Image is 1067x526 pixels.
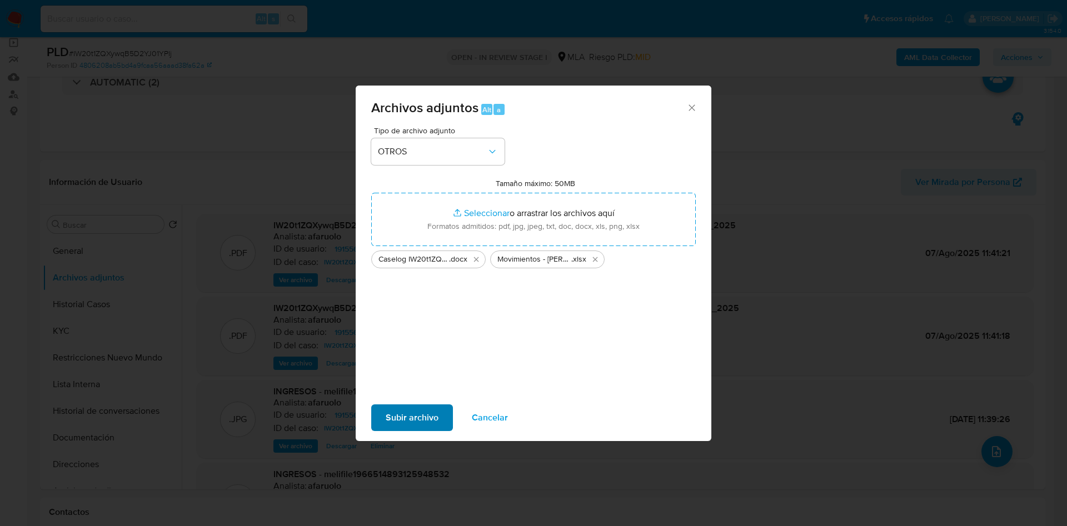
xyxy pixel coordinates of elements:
[496,178,575,188] label: Tamaño máximo: 50MB
[378,146,487,157] span: OTROS
[374,127,507,134] span: Tipo de archivo adjunto
[371,138,505,165] button: OTROS
[686,102,696,112] button: Cerrar
[472,405,508,430] span: Cancelar
[449,254,467,265] span: .docx
[386,405,438,430] span: Subir archivo
[371,404,453,431] button: Subir archivo
[497,104,501,115] span: a
[497,254,571,265] span: Movimientos - [PERSON_NAME]
[457,404,522,431] button: Cancelar
[589,253,602,266] button: Eliminar Movimientos - Lorena Georgina Peralta .xlsx
[371,98,478,117] span: Archivos adjuntos
[470,253,483,266] button: Eliminar Caselog IW20t1ZQXywqB5D2YJ01YPIj_2025_07_17_15_50_09.docx
[571,254,586,265] span: .xlsx
[482,104,491,115] span: Alt
[378,254,449,265] span: Caselog IW20t1ZQXywqB5D2YJ01YPIj_2025_07_17_15_50_09
[371,246,696,268] ul: Archivos seleccionados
